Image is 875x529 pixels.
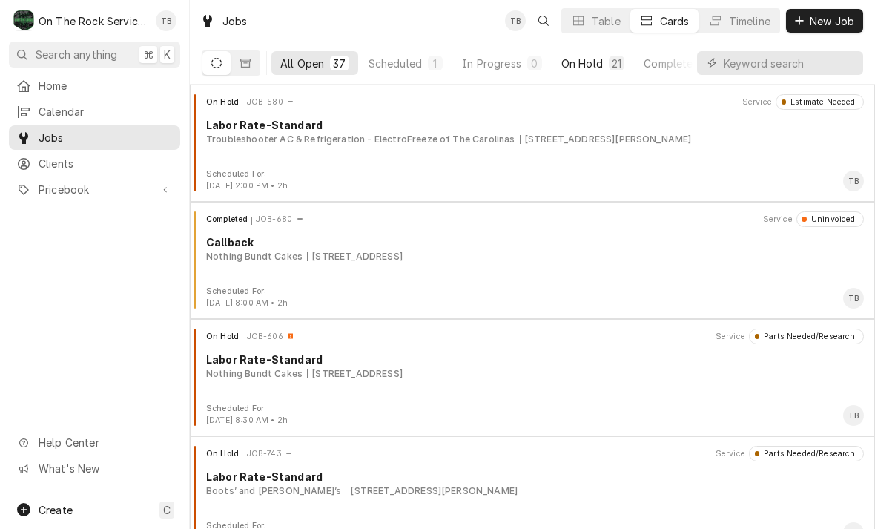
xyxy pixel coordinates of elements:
div: Job Card: JOB-680 [190,202,875,319]
a: Go to Help Center [9,430,180,455]
div: TB [505,10,526,31]
input: Keyword search [724,51,856,75]
div: Card Footer Primary Content [843,405,864,426]
div: Object Subtext Secondary [346,484,518,498]
div: Todd Brady's Avatar [843,405,864,426]
div: Todd Brady's Avatar [505,10,526,31]
div: 1 [431,56,440,71]
div: 0 [530,56,539,71]
a: Clients [9,151,180,176]
div: Todd Brady's Avatar [156,10,176,31]
div: Object State [206,96,242,108]
div: Object Subtext Secondary [307,367,403,381]
span: Jobs [39,130,173,145]
div: Card Header Secondary Content [763,211,864,226]
div: 37 [333,56,346,71]
span: Help Center [39,435,171,450]
span: [DATE] 2:00 PM • 2h [206,181,288,191]
div: O [13,10,34,31]
div: Card Header Primary Content [206,211,304,226]
div: Card Header Secondary Content [716,446,864,461]
a: Calendar [9,99,180,124]
span: C [163,502,171,518]
div: On Hold [561,56,603,71]
a: Jobs [9,125,180,150]
span: New Job [807,13,857,29]
button: New Job [786,9,863,33]
div: Card Footer Extra Context [206,168,288,192]
div: In Progress [462,56,521,71]
div: Todd Brady's Avatar [843,288,864,309]
div: Card Header Primary Content [206,446,294,461]
div: Object Extra Context Header [716,331,745,343]
div: Card Footer [196,168,869,192]
span: Clients [39,156,173,171]
div: Object Extra Context Footer Label [206,168,288,180]
div: Card Header Secondary Content [742,94,864,109]
div: TB [156,10,176,31]
div: Job Card: JOB-580 [190,85,875,202]
div: Table [592,13,621,29]
button: Search anything⌘K [9,42,180,68]
div: Object Title [206,234,864,250]
div: On The Rock Services's Avatar [13,10,34,31]
span: What's New [39,461,171,476]
a: Go to What's New [9,456,180,481]
div: Object Status [749,329,864,344]
div: Card Footer [196,286,869,309]
div: Object Subtext [206,250,864,263]
div: Card Footer Extra Context [206,403,288,427]
span: [DATE] 8:30 AM • 2h [206,415,288,425]
div: Object Extra Context Header [742,96,772,108]
div: Card Body [196,117,869,146]
div: Scheduled [369,56,422,71]
span: Create [39,504,73,516]
div: Job Card: JOB-606 [190,319,875,436]
div: Todd Brady's Avatar [843,171,864,191]
div: Card Header Secondary Content [716,329,864,344]
div: Card Body [196,352,869,381]
div: Timeline [729,13,770,29]
div: Card Header Primary Content [206,94,295,109]
div: 21 [612,56,621,71]
div: Object ID [247,331,283,343]
div: Card Header [196,329,869,344]
div: Object State [206,214,252,226]
div: All Open [280,56,324,71]
button: Open search [532,9,555,33]
div: Object Title [206,117,864,133]
div: Completed [644,56,699,71]
span: Pricebook [39,182,151,197]
div: Card Footer Primary Content [843,171,864,191]
div: Object Extra Context Header [763,214,793,226]
div: Card Footer [196,403,869,427]
div: Cards [660,13,690,29]
div: Object Subtext [206,133,864,146]
div: Object State [206,448,242,460]
div: Object Extra Context Footer Label [206,403,288,415]
div: Parts Needed/Research [759,448,856,460]
div: Object Subtext Primary [206,484,341,498]
div: On The Rock Services [39,13,148,29]
div: Object Subtext Primary [206,250,303,263]
div: Object Extra Context Header [716,448,745,460]
div: Parts Needed/Research [759,331,856,343]
div: Card Header [196,446,869,461]
div: Object ID [247,96,283,108]
div: Object Status [796,211,864,226]
div: Object ID [247,448,282,460]
div: TB [843,288,864,309]
div: Object Extra Context Footer Value [206,415,288,427]
div: Card Header Primary Content [206,329,295,344]
span: Calendar [39,104,173,119]
div: Object Status [749,446,864,461]
div: Object Subtext Primary [206,367,303,381]
div: Object State [206,331,242,343]
a: Go to Pricebook [9,177,180,202]
a: Home [9,73,180,98]
div: Object Title [206,352,864,367]
div: Object Subtext [206,484,864,498]
div: Object Extra Context Footer Value [206,180,288,192]
span: K [164,47,171,62]
span: Search anything [36,47,117,62]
